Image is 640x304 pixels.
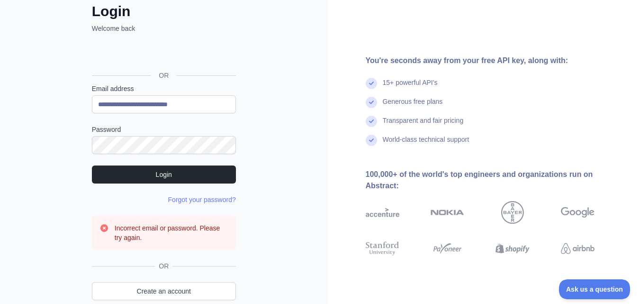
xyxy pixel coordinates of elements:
[366,97,377,108] img: check mark
[431,201,464,224] img: nokia
[366,78,377,89] img: check mark
[115,223,228,242] h3: Incorrect email or password. Please try again.
[383,97,443,116] div: Generous free plans
[87,44,239,64] iframe: Nút Đăng nhập bằng Google
[383,135,469,154] div: World-class technical support
[366,201,399,224] img: accenture
[151,71,176,80] span: OR
[92,24,236,33] p: Welcome back
[501,201,524,224] img: bayer
[366,240,399,257] img: stanford university
[561,240,595,257] img: airbnb
[92,3,236,20] h2: Login
[155,261,172,271] span: OR
[366,55,625,66] div: You're seconds away from your free API key, along with:
[431,240,464,257] img: payoneer
[92,125,236,134] label: Password
[92,282,236,300] a: Create an account
[383,116,464,135] div: Transparent and fair pricing
[559,279,631,299] iframe: Toggle Customer Support
[92,84,236,93] label: Email address
[383,78,438,97] div: 15+ powerful API's
[366,116,377,127] img: check mark
[168,196,236,203] a: Forgot your password?
[366,135,377,146] img: check mark
[366,169,625,192] div: 100,000+ of the world's top engineers and organizations run on Abstract:
[496,240,529,257] img: shopify
[92,166,236,184] button: Login
[561,201,595,224] img: google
